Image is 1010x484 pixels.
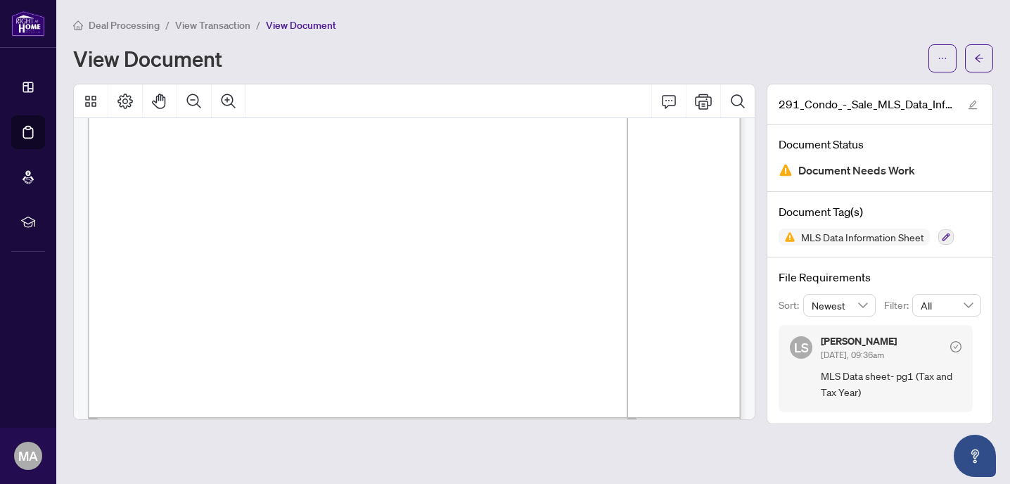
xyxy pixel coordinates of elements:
[954,435,996,477] button: Open asap
[950,341,961,352] span: check-circle
[175,19,250,32] span: View Transaction
[779,136,981,153] h4: Document Status
[794,338,809,357] span: LS
[821,336,897,346] h5: [PERSON_NAME]
[779,298,803,313] p: Sort:
[921,295,973,316] span: All
[779,163,793,177] img: Document Status
[938,53,947,63] span: ellipsis
[18,446,38,466] span: MA
[165,17,170,33] li: /
[779,96,954,113] span: 291_Condo_-_Sale_MLS_Data_Information_Form_-_PropTx-[PERSON_NAME].pdf
[779,269,981,286] h4: File Requirements
[968,100,978,110] span: edit
[779,203,981,220] h4: Document Tag(s)
[795,232,930,242] span: MLS Data Information Sheet
[256,17,260,33] li: /
[884,298,912,313] p: Filter:
[798,161,915,180] span: Document Needs Work
[974,53,984,63] span: arrow-left
[11,11,45,37] img: logo
[812,295,868,316] span: Newest
[266,19,336,32] span: View Document
[89,19,160,32] span: Deal Processing
[73,20,83,30] span: home
[73,47,222,70] h1: View Document
[821,350,884,360] span: [DATE], 09:36am
[779,229,795,246] img: Status Icon
[821,368,961,401] span: MLS Data sheet- pg1 (Tax and Tax Year)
